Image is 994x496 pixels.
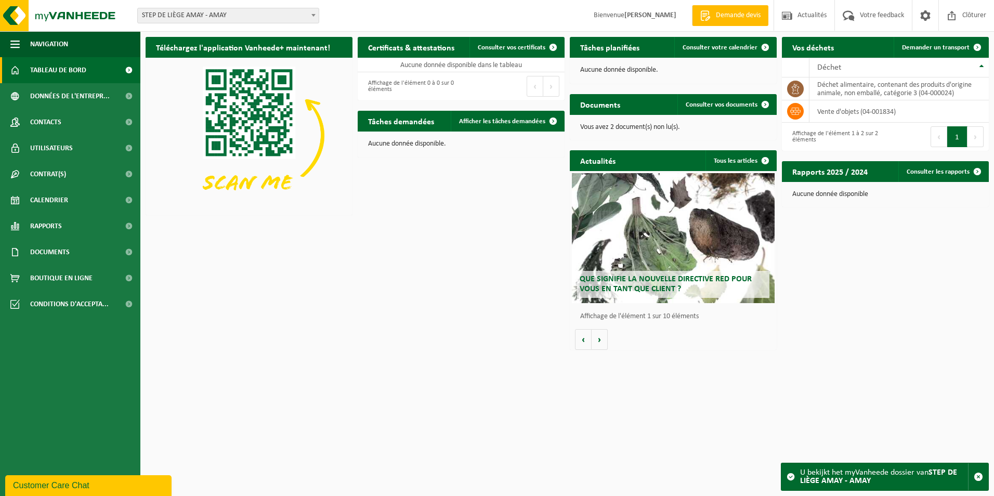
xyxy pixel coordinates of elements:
p: Vous avez 2 document(s) non lu(s). [580,124,766,131]
h2: Rapports 2025 / 2024 [782,161,878,181]
a: Demande devis [692,5,768,26]
h2: Vos déchets [782,37,844,57]
a: Consulter vos documents [677,94,776,115]
strong: [PERSON_NAME] [624,11,676,19]
p: Aucune donnée disponible. [368,140,554,148]
img: Download de VHEPlus App [146,58,352,213]
p: Affichage de l'élément 1 sur 10 éléments [580,313,771,320]
span: Tableau de bord [30,57,86,83]
td: déchet alimentaire, contenant des produits d'origine animale, non emballé, catégorie 3 (04-000024) [809,77,989,100]
p: Aucune donnée disponible. [580,67,766,74]
span: Que signifie la nouvelle directive RED pour vous en tant que client ? [580,275,752,293]
a: Demander un transport [894,37,988,58]
div: Affichage de l'élément 1 à 2 sur 2 éléments [787,125,880,148]
span: Utilisateurs [30,135,73,161]
h2: Tâches demandées [358,111,444,131]
a: Tous les articles [705,150,776,171]
a: Que signifie la nouvelle directive RED pour vous en tant que client ? [572,173,775,303]
a: Consulter votre calendrier [674,37,776,58]
span: Contrat(s) [30,161,66,187]
span: Données de l'entrepr... [30,83,110,109]
span: Déchet [817,63,841,72]
span: Demande devis [713,10,763,21]
span: Conditions d'accepta... [30,291,109,317]
button: Vorige [575,329,592,350]
p: Aucune donnée disponible [792,191,978,198]
h2: Tâches planifiées [570,37,650,57]
h2: Actualités [570,150,626,171]
span: STEP DE LIÈGE AMAY - AMAY [137,8,319,23]
iframe: chat widget [5,473,174,496]
span: Consulter vos documents [686,101,757,108]
h2: Documents [570,94,631,114]
button: Volgende [592,329,608,350]
span: Demander un transport [902,44,970,51]
button: Next [543,76,559,97]
h2: Téléchargez l'application Vanheede+ maintenant! [146,37,341,57]
button: 1 [947,126,967,147]
td: vente d'objets (04-001834) [809,100,989,123]
td: Aucune donnée disponible dans le tableau [358,58,565,72]
span: Navigation [30,31,68,57]
a: Consulter les rapports [898,161,988,182]
span: Contacts [30,109,61,135]
button: Previous [527,76,543,97]
span: Consulter votre calendrier [683,44,757,51]
span: Documents [30,239,70,265]
button: Previous [931,126,947,147]
span: Calendrier [30,187,68,213]
div: Affichage de l'élément 0 à 0 sur 0 éléments [363,75,456,98]
button: Next [967,126,984,147]
span: Consulter vos certificats [478,44,545,51]
strong: STEP DE LIÈGE AMAY - AMAY [800,468,957,485]
span: STEP DE LIÈGE AMAY - AMAY [138,8,319,23]
a: Consulter vos certificats [469,37,564,58]
span: Rapports [30,213,62,239]
span: Afficher les tâches demandées [459,118,545,125]
div: U bekijkt het myVanheede dossier van [800,463,968,490]
h2: Certificats & attestations [358,37,465,57]
a: Afficher les tâches demandées [451,111,564,132]
span: Boutique en ligne [30,265,93,291]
